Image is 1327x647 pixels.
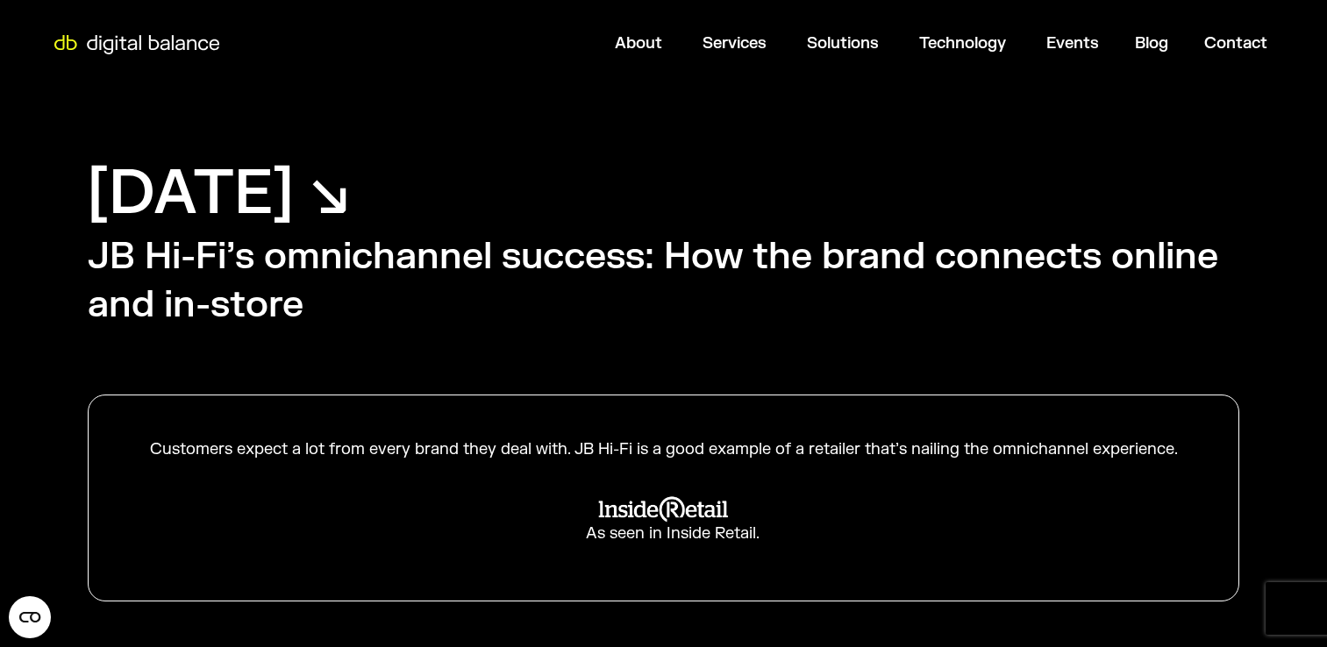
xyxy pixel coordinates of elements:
button: Open CMP widget [9,596,51,638]
a: Services [703,33,767,53]
a: Contact [1204,33,1267,53]
img: Digital Balance logo [44,35,230,54]
h1: [DATE] ↘︎ [88,153,350,233]
h2: JB Hi-Fi’s omnichannel success: How the brand connects online and in-store [88,233,1239,329]
div: As seen in Inside Retail. [568,523,760,544]
a: Solutions [807,33,879,53]
a: Blog [1135,33,1168,53]
a: About [615,33,662,53]
div: Customers expect a lot from every brand they deal with. JB Hi-Fi is a good example of a retailer ... [132,439,1195,459]
div: Menu Toggle [232,26,1281,60]
a: Technology [919,33,1006,53]
a: As seen in Inside Retail. [132,482,1195,557]
nav: Menu [232,26,1281,60]
a: Events [1046,33,1099,53]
